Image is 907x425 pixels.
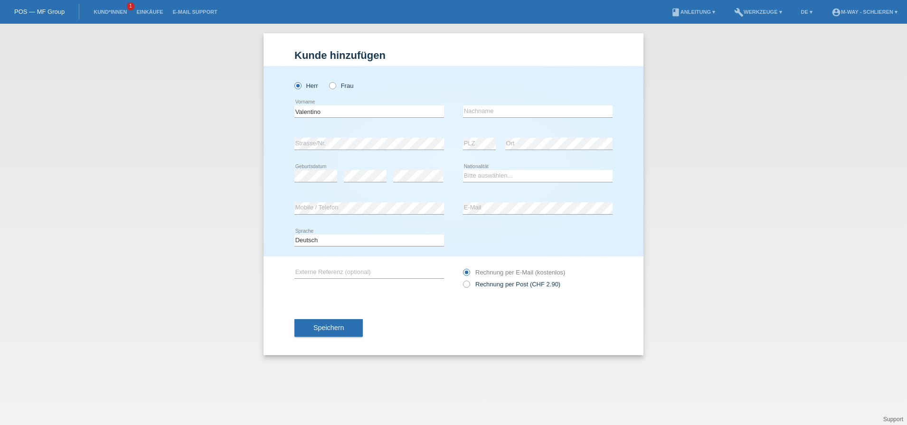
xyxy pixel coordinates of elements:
[831,8,841,17] i: account_circle
[463,281,469,293] input: Rechnung per Post (CHF 2.90)
[294,82,301,88] input: Herr
[463,269,565,276] label: Rechnung per E-Mail (kostenlos)
[329,82,353,89] label: Frau
[329,82,335,88] input: Frau
[294,49,613,61] h1: Kunde hinzufügen
[168,9,222,15] a: E-Mail Support
[729,9,787,15] a: buildWerkzeuge ▾
[666,9,720,15] a: bookAnleitung ▾
[127,2,134,10] span: 1
[671,8,680,17] i: book
[463,281,560,288] label: Rechnung per Post (CHF 2.90)
[294,82,318,89] label: Herr
[132,9,168,15] a: Einkäufe
[827,9,902,15] a: account_circlem-way - Schlieren ▾
[313,324,344,331] span: Speichern
[796,9,817,15] a: DE ▾
[734,8,744,17] i: build
[89,9,132,15] a: Kund*innen
[294,319,363,337] button: Speichern
[14,8,65,15] a: POS — MF Group
[463,269,469,281] input: Rechnung per E-Mail (kostenlos)
[883,416,903,423] a: Support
